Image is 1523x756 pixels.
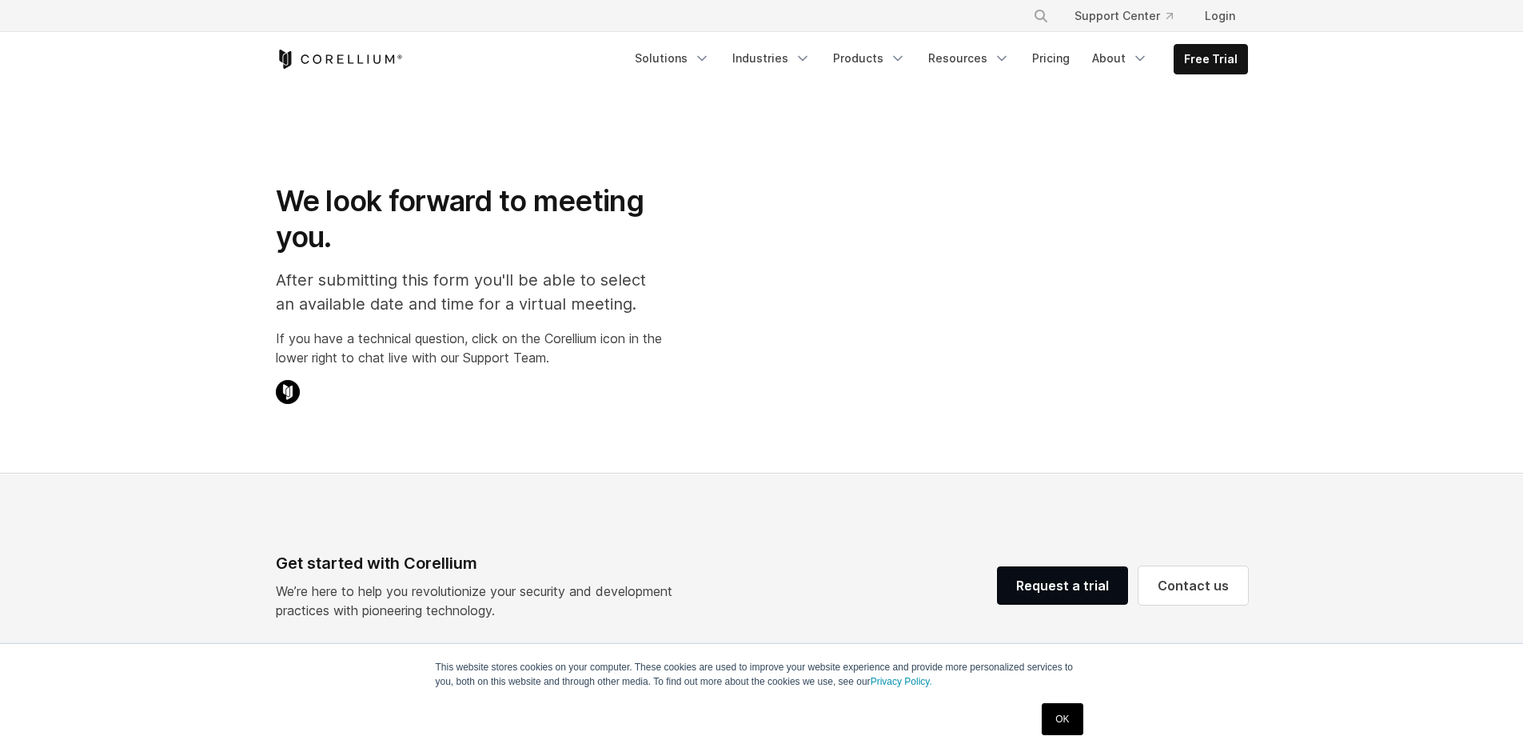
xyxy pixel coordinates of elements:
a: Login [1192,2,1248,30]
a: Request a trial [997,566,1128,605]
p: We’re here to help you revolutionize your security and development practices with pioneering tech... [276,582,685,620]
p: If you have a technical question, click on the Corellium icon in the lower right to chat live wit... [276,329,662,367]
h1: We look forward to meeting you. [276,183,662,255]
img: Corellium Chat Icon [276,380,300,404]
a: Corellium Home [276,50,403,69]
a: About [1082,44,1158,73]
p: This website stores cookies on your computer. These cookies are used to improve your website expe... [436,660,1088,689]
a: Pricing [1023,44,1079,73]
p: After submitting this form you'll be able to select an available date and time for a virtual meet... [276,268,662,316]
div: Get started with Corellium [276,551,685,575]
a: Privacy Policy. [871,676,932,687]
a: Contact us [1138,566,1248,605]
a: Free Trial [1174,45,1247,74]
a: Solutions [625,44,720,73]
div: Navigation Menu [1014,2,1248,30]
a: Industries [723,44,820,73]
button: Search [1027,2,1055,30]
div: Navigation Menu [625,44,1248,74]
a: OK [1042,703,1082,735]
a: Resources [919,44,1019,73]
a: Support Center [1062,2,1186,30]
a: Products [823,44,915,73]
